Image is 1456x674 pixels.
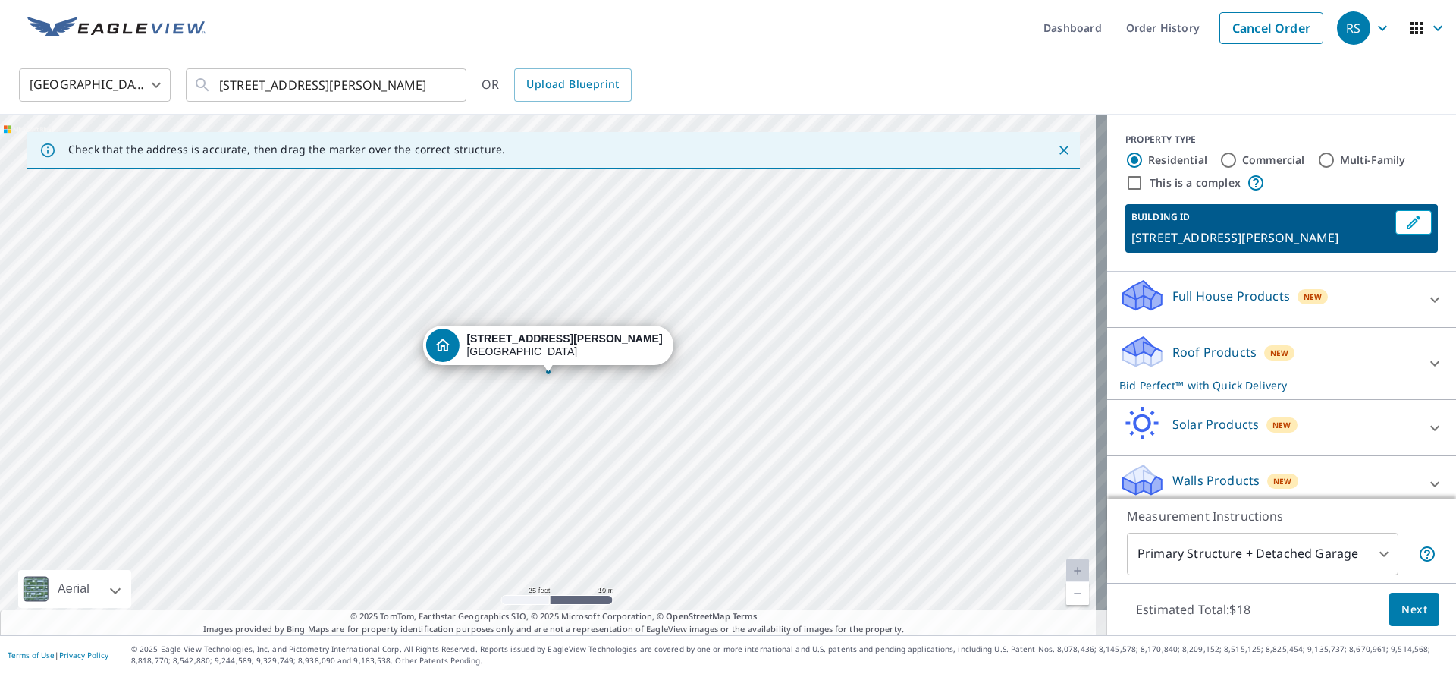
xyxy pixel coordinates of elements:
a: Cancel Order [1219,12,1323,44]
p: © 2025 Eagle View Technologies, Inc. and Pictometry International Corp. All Rights Reserved. Repo... [131,644,1448,666]
p: Estimated Total: $18 [1124,593,1263,626]
span: Upload Blueprint [526,75,619,94]
p: Solar Products [1172,415,1259,433]
div: Dropped pin, building 1, Residential property, 506 Alexander Ln Smithfield, NC 27577 [422,326,673,373]
p: Full House Products [1172,287,1290,305]
span: Your report will include the primary structure and a detached garage if one exists. [1418,545,1436,563]
a: Terms of Use [8,650,55,660]
p: Roof Products [1172,343,1257,361]
a: Privacy Policy [59,650,108,660]
a: Current Level 20, Zoom Out [1066,582,1089,605]
span: New [1272,419,1291,431]
div: RS [1337,11,1370,45]
a: OpenStreetMap [666,610,730,622]
span: New [1270,347,1289,359]
a: Upload Blueprint [514,68,631,102]
span: © 2025 TomTom, Earthstar Geographics SIO, © 2025 Microsoft Corporation, © [350,610,758,623]
button: Next [1389,593,1439,627]
label: Commercial [1242,153,1305,168]
span: New [1273,475,1292,487]
p: Walls Products [1172,471,1260,490]
p: | [8,650,108,660]
button: Edit building 1 [1395,210,1432,235]
div: [GEOGRAPHIC_DATA] [19,64,171,106]
div: Full House ProductsNew [1119,278,1444,321]
div: Aerial [53,570,94,608]
a: Terms [733,610,758,622]
span: Next [1401,600,1427,619]
input: Search by address or latitude-longitude [219,64,435,106]
div: Solar ProductsNew [1119,406,1444,449]
div: Primary Structure + Detached Garage [1127,533,1398,575]
label: This is a complex [1150,175,1241,191]
div: Aerial [18,570,131,608]
p: [STREET_ADDRESS][PERSON_NAME] [1131,228,1389,247]
a: Current Level 20, Zoom In Disabled [1066,559,1089,582]
label: Residential [1148,153,1207,168]
strong: [STREET_ADDRESS][PERSON_NAME] [466,332,662,345]
span: New [1304,291,1323,303]
div: PROPERTY TYPE [1125,133,1438,146]
p: BUILDING ID [1131,210,1190,223]
div: OR [482,68,632,102]
div: Roof ProductsNewBid Perfect™ with Quick Delivery [1119,334,1444,393]
p: Measurement Instructions [1127,507,1436,525]
button: Close [1054,140,1074,160]
div: [GEOGRAPHIC_DATA] [466,332,662,358]
div: Walls ProductsNew [1119,462,1444,505]
p: Check that the address is accurate, then drag the marker over the correct structure. [68,143,505,156]
label: Multi-Family [1340,153,1406,168]
p: Bid Perfect™ with Quick Delivery [1119,377,1417,393]
img: EV Logo [27,17,206,39]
